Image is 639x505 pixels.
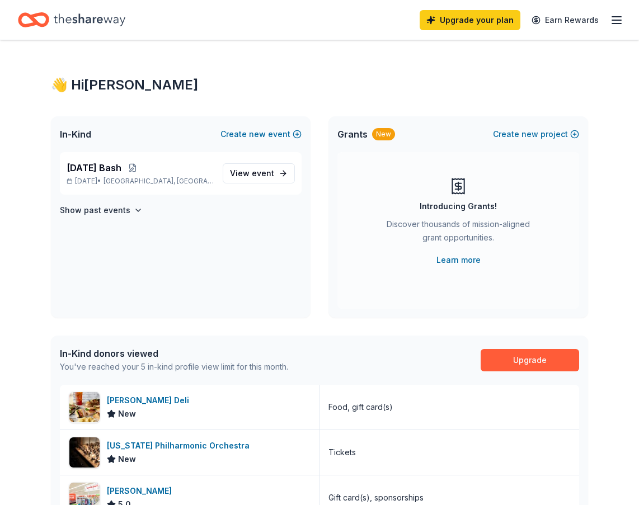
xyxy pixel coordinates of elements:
[493,128,579,141] button: Createnewproject
[436,253,481,267] a: Learn more
[420,10,520,30] a: Upgrade your plan
[60,204,130,217] h4: Show past events
[118,452,136,466] span: New
[51,76,588,94] div: 👋 Hi [PERSON_NAME]
[481,349,579,371] a: Upgrade
[328,400,393,414] div: Food, gift card(s)
[60,128,91,141] span: In-Kind
[107,484,176,498] div: [PERSON_NAME]
[525,10,605,30] a: Earn Rewards
[104,177,214,186] span: [GEOGRAPHIC_DATA], [GEOGRAPHIC_DATA]
[521,128,538,141] span: new
[107,439,254,452] div: [US_STATE] Philharmonic Orchestra
[420,200,497,213] div: Introducing Grants!
[118,407,136,421] span: New
[67,177,214,186] p: [DATE] •
[328,491,424,504] div: Gift card(s), sponsorships
[69,437,100,468] img: Image for Louisiana Philharmonic Orchestra
[60,360,288,374] div: You've reached your 5 in-kind profile view limit for this month.
[337,128,368,141] span: Grants
[230,167,274,180] span: View
[223,163,295,183] a: View event
[382,218,534,249] div: Discover thousands of mission-aligned grant opportunities.
[69,392,100,422] img: Image for McAlister's Deli
[107,394,194,407] div: [PERSON_NAME] Deli
[60,347,288,360] div: In-Kind donors viewed
[60,204,143,217] button: Show past events
[18,7,125,33] a: Home
[220,128,302,141] button: Createnewevent
[67,161,121,174] span: [DATE] Bash
[328,446,356,459] div: Tickets
[252,168,274,178] span: event
[372,128,395,140] div: New
[249,128,266,141] span: new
